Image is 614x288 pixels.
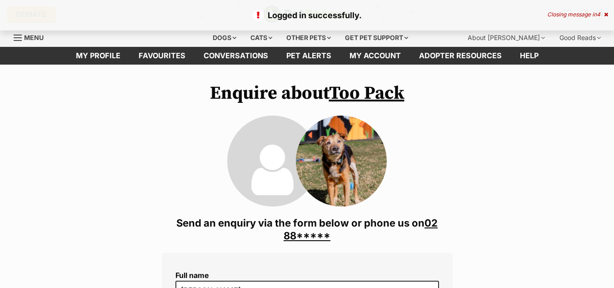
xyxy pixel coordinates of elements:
div: Dogs [206,29,243,47]
a: Pet alerts [277,47,340,65]
a: My profile [67,47,130,65]
span: Menu [24,34,44,41]
a: Adopter resources [410,47,511,65]
a: Favourites [130,47,195,65]
a: Too Pack [329,82,404,105]
div: Cats [244,29,279,47]
h3: Send an enquiry via the form below or phone us on [162,217,453,242]
a: Menu [14,29,50,45]
div: About [PERSON_NAME] [461,29,551,47]
a: My account [340,47,410,65]
div: Get pet support [339,29,414,47]
a: Help [511,47,548,65]
label: Full name [175,271,439,279]
div: Other pets [280,29,337,47]
img: Too Pack [296,116,387,207]
h1: Enquire about [162,83,453,104]
div: Good Reads [553,29,607,47]
a: conversations [195,47,277,65]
